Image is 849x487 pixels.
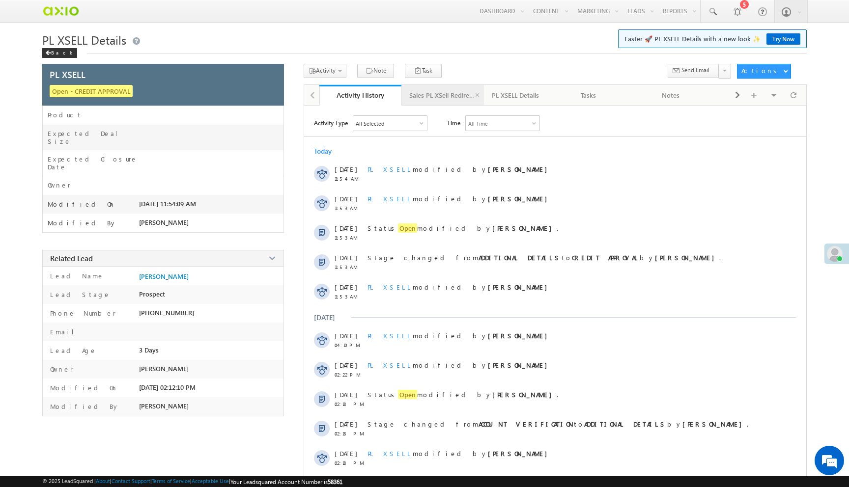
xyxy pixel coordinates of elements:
label: Modified By [48,219,117,227]
span: 11:53 AM [335,294,364,299]
strong: ADDITIONAL DETAILS [584,420,667,428]
span: Open [398,390,417,399]
span: 02:18 PM [335,460,364,466]
a: Terms of Service [152,478,190,484]
span: 11:53 AM [335,205,364,211]
label: Expected Closure Date [48,155,139,171]
strong: [PERSON_NAME] [488,283,552,291]
span: Status modified by . [368,223,558,233]
span: PL XSELL [368,361,413,369]
div: Sales PL XSell Redirection [409,89,475,101]
span: [DATE] [335,283,357,291]
a: About [96,478,110,484]
div: All Time [468,120,488,127]
span: PL XSELL [50,68,85,81]
span: PL XSELL [368,194,413,203]
span: Faster 🚀 PL XSELL Details with a new look ✨ [624,34,800,44]
span: modified by [368,331,552,340]
label: Modified On [48,200,115,208]
label: Product [48,111,82,119]
span: PL XSELL [368,449,413,458]
a: Activity History [319,85,402,106]
span: [DATE] [335,253,357,262]
strong: [PERSON_NAME] [488,165,552,173]
span: PL XSELL [368,165,413,173]
label: Email [48,327,82,336]
div: Back [42,48,77,58]
strong: [PERSON_NAME] [492,390,557,399]
span: [DATE] [335,449,357,458]
div: Today [314,146,346,156]
span: [DATE] [335,331,357,340]
span: [DATE] [335,165,357,173]
strong: [PERSON_NAME] [488,449,552,458]
span: [DATE] [335,361,357,369]
span: Stage changed from to by . [368,253,721,262]
span: PL XSELL Details [42,32,126,48]
span: modified by [368,361,552,369]
span: [PERSON_NAME] [139,218,189,226]
button: Task [405,64,442,78]
a: Acceptable Use [192,478,229,484]
div: Documents [720,89,786,101]
span: PL XSELL [368,331,413,340]
span: Prospect [139,290,165,298]
label: Modified On [48,383,118,392]
div: Tasks [556,89,622,101]
span: 11:54 AM [335,176,364,182]
a: [PERSON_NAME] [139,272,189,280]
span: modified by [368,449,552,458]
div: All Selected [353,116,427,131]
span: [DATE] [335,224,357,232]
span: 02:18 PM [335,401,364,407]
button: Actions [737,64,791,79]
label: Expected Deal Size [48,130,139,145]
div: PL XSELL Details [492,89,539,101]
span: 3 Days [139,346,159,354]
strong: CREDIT APPROVAL [572,253,640,262]
span: Activity Type [314,115,348,130]
span: 02:22 PM [335,372,364,378]
div: All Selected [356,120,384,127]
span: 11:53 AM [335,264,364,270]
strong: [PERSON_NAME] [488,331,552,340]
label: Modified By [48,402,119,410]
div: Actions [741,66,780,75]
div: [DATE] [314,313,346,322]
strong: ACCOUNT VERIFICATION [479,420,574,428]
li: Sales PL XSell Redirection [401,85,484,105]
span: Your Leadsquared Account Number is [230,478,342,486]
a: PL XSELL Details [484,85,548,106]
strong: [PERSON_NAME] [488,194,552,203]
span: Related Lead [50,253,93,263]
span: 02:18 PM [335,431,364,436]
button: Note [357,64,394,78]
span: Status modified by . [368,390,558,399]
span: 04:10 PM [335,342,364,348]
strong: [PERSON_NAME] [655,253,719,262]
button: Send Email [668,64,719,78]
span: [DATE] 11:54:09 AM [139,200,196,208]
span: modified by [368,194,552,203]
span: © 2025 LeadSquared | | | | | [42,478,342,486]
span: Open [398,223,417,233]
span: 11:53 AM [335,235,364,241]
span: [DATE] [335,420,357,428]
span: modified by [368,283,552,291]
span: [PERSON_NAME] [139,402,189,410]
span: [PHONE_NUMBER] [139,309,194,317]
strong: [PERSON_NAME] [682,420,747,428]
span: [DATE] 02:12:10 PM [139,383,196,391]
span: PL XSELL [368,283,413,291]
a: Tasks [548,85,630,106]
div: Activity History [327,90,395,100]
span: Send Email [681,66,709,75]
span: Time [447,115,460,130]
a: Contact Support [112,478,150,484]
label: Lead Age [48,346,97,354]
label: Lead Stage [48,290,111,298]
strong: ADDITIONAL DETAILS [479,253,562,262]
a: Notes [630,85,713,106]
label: Lead Name [48,271,104,280]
